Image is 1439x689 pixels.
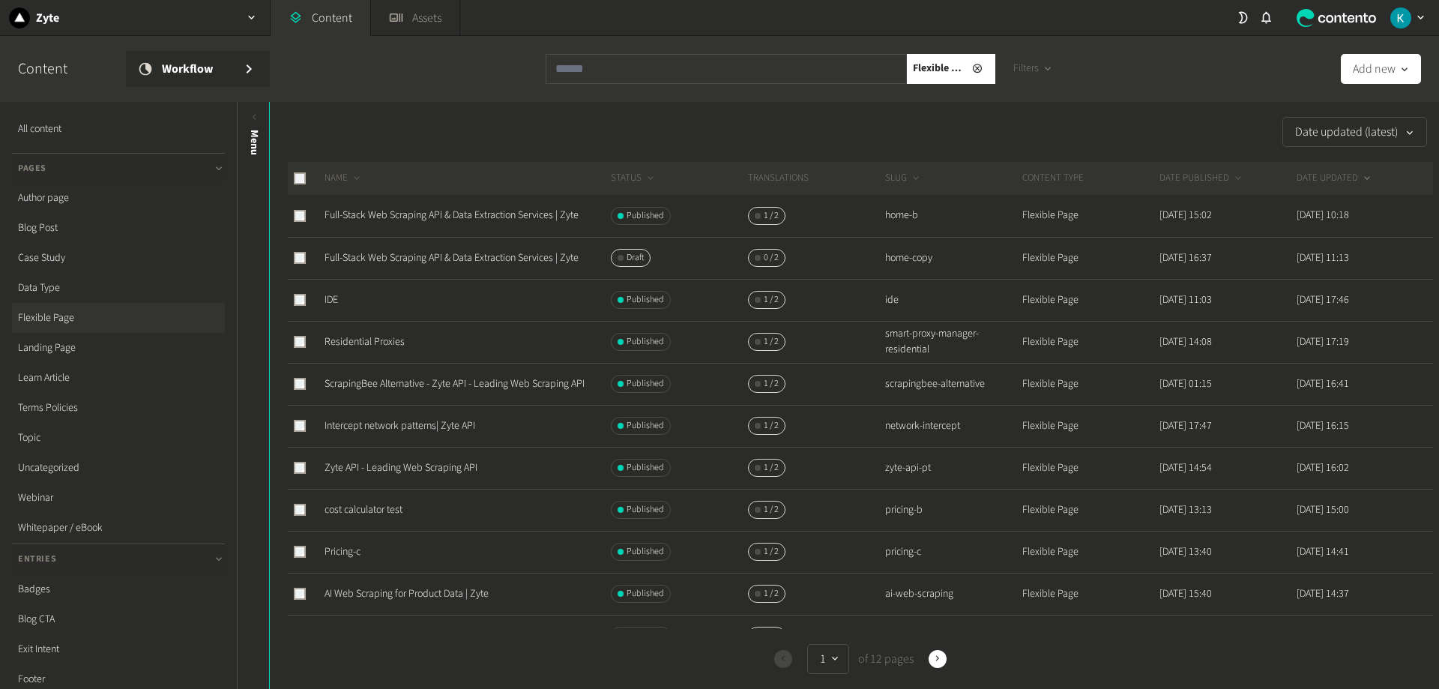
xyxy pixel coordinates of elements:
th: CONTENT TYPE [1022,162,1159,195]
td: ai-web-scraping [884,573,1022,615]
td: Flexible Page [1022,195,1159,237]
span: 1 / 2 [764,419,779,433]
span: Published [627,419,664,433]
span: of 12 pages [855,650,914,668]
span: Published [627,209,664,223]
time: [DATE] 14:37 [1297,586,1349,601]
td: network-intercept [884,405,1022,447]
h2: Content [18,58,102,80]
span: Published [627,503,664,517]
td: web-scraping-api [884,615,1022,657]
a: Blog Post [12,213,225,243]
span: Draft [627,251,644,265]
span: Pages [18,162,46,175]
time: [DATE] 16:15 [1297,418,1349,433]
button: SLUG [885,171,922,186]
a: Topic [12,423,225,453]
a: Pricing-c [325,544,360,559]
button: DATE UPDATED [1297,171,1373,186]
a: Author page [12,183,225,213]
time: [DATE] 01:15 [1159,376,1212,391]
a: Residential Proxies [325,334,405,349]
time: [DATE] 17:47 [1159,418,1212,433]
time: [DATE] 17:46 [1297,292,1349,307]
a: Terms Policies [12,393,225,423]
time: [DATE] 11:03 [1159,292,1212,307]
span: 1 / 2 [764,503,779,517]
a: Data Type [12,273,225,303]
td: Flexible Page [1022,573,1159,615]
a: Full-Stack Web Scraping API & Data Extraction Services | Zyte [325,208,579,223]
a: cost calculator test [325,502,402,517]
td: smart-proxy-manager-residential [884,321,1022,363]
a: Badges [12,574,225,604]
span: Filters [1013,61,1039,76]
span: 0 / 2 [764,251,779,265]
button: Date updated (latest) [1282,117,1427,147]
time: [DATE] 15:02 [1159,208,1212,223]
a: Workflow [126,51,270,87]
span: Entries [18,553,56,566]
time: [DATE] 10:18 [1297,208,1349,223]
span: Published [627,587,664,601]
span: Published [627,377,664,391]
span: Flexible Page [913,61,965,76]
td: home-b [884,195,1022,237]
td: Flexible Page [1022,447,1159,489]
a: Blog CTA [12,604,225,634]
span: 1 / 2 [764,377,779,391]
button: NAME [325,171,363,186]
time: [DATE] 15:40 [1159,586,1212,601]
img: Zyte [9,7,30,28]
td: home-copy [884,237,1022,279]
time: [DATE] 17:19 [1297,334,1349,349]
button: Add new [1341,54,1421,84]
button: Filters [1001,54,1065,84]
td: scrapingbee-alternative [884,363,1022,405]
a: Case Study [12,243,225,273]
td: Flexible Page [1022,279,1159,321]
td: Flexible Page [1022,489,1159,531]
a: IDE [325,292,338,307]
a: Zyte API - Leading Web Scraping API [325,460,477,475]
a: Exit Intent [12,634,225,664]
h2: Zyte [36,9,59,27]
td: Flexible Page [1022,237,1159,279]
a: Learn Article [12,363,225,393]
td: Flexible Page [1022,615,1159,657]
span: Published [627,545,664,559]
a: Full-Stack Web Scraping API & Data Extraction Services | Zyte [325,250,579,265]
span: 1 / 2 [764,335,779,349]
a: Intercept network patterns| Zyte API [325,418,475,433]
span: Published [627,293,664,307]
td: zyte-api-pt [884,447,1022,489]
time: [DATE] 14:41 [1297,544,1349,559]
a: Whitepaper / eBook [12,513,225,543]
a: Uncategorized [12,453,225,483]
time: [DATE] 16:37 [1159,250,1212,265]
time: [DATE] 11:13 [1297,250,1349,265]
span: 1 / 2 [764,293,779,307]
td: Flexible Page [1022,531,1159,573]
span: Published [627,335,664,349]
td: pricing-c [884,531,1022,573]
time: [DATE] 13:40 [1159,544,1212,559]
span: 1 / 2 [764,461,779,475]
td: Flexible Page [1022,363,1159,405]
td: Flexible Page [1022,405,1159,447]
span: Published [627,461,664,475]
a: Webinar [12,483,225,513]
time: [DATE] 13:13 [1159,502,1212,517]
td: Flexible Page [1022,321,1159,363]
td: pricing-b [884,489,1022,531]
button: DATE PUBLISHED [1159,171,1244,186]
a: Landing Page [12,333,225,363]
span: 1 / 2 [764,545,779,559]
time: [DATE] 14:08 [1159,334,1212,349]
a: Flexible Page [12,303,225,333]
td: ide [884,279,1022,321]
a: AI Web Scraping for Product Data | Zyte [325,586,489,601]
time: [DATE] 15:00 [1297,502,1349,517]
th: Translations [747,162,884,195]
